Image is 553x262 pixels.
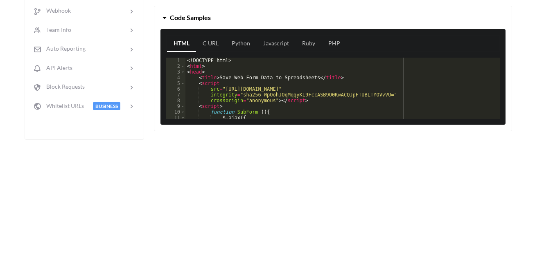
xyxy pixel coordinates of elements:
[41,45,86,52] span: Auto Reporting
[166,75,185,81] div: 4
[41,83,85,90] span: Block Requests
[166,92,185,98] div: 7
[41,64,72,71] span: API Alerts
[166,98,185,103] div: 8
[225,36,257,52] a: Python
[196,36,225,52] a: C URL
[93,102,120,110] span: BUSINESS
[41,26,71,33] span: Team Info
[166,86,185,92] div: 6
[166,58,185,63] div: 1
[166,81,185,86] div: 5
[166,103,185,109] div: 9
[257,36,296,52] a: Javascript
[296,36,322,52] a: Ruby
[167,36,196,52] a: HTML
[170,13,211,21] span: Code Samples
[41,102,84,109] span: Whitelist URLs
[41,7,71,14] span: Webhook
[322,36,347,52] a: PHP
[166,115,185,121] div: 11
[166,69,185,75] div: 3
[166,109,185,115] div: 10
[166,63,185,69] div: 2
[154,6,512,29] button: Code Samples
